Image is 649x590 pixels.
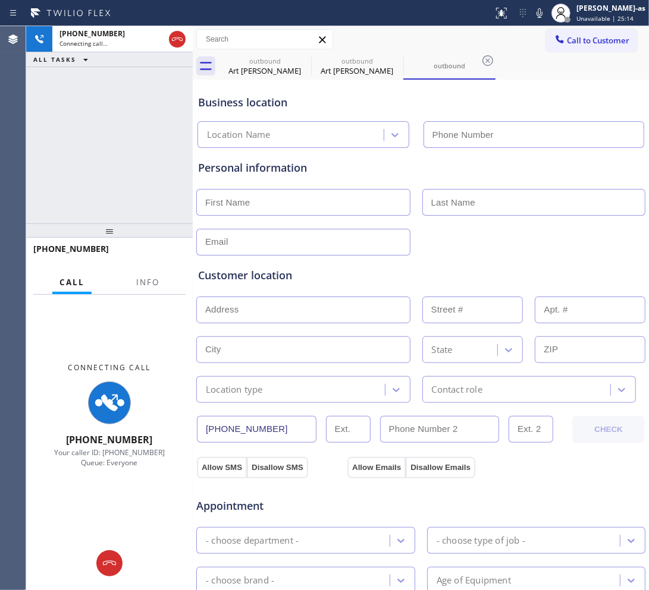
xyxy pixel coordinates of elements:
[52,271,92,294] button: Call
[206,573,274,587] div: - choose brand -
[432,343,453,356] div: State
[196,189,410,216] input: First Name
[197,30,333,49] input: Search
[198,267,644,283] div: Customer location
[567,35,629,46] span: Call to Customer
[380,416,500,443] input: Phone Number 2
[33,243,109,254] span: [PHONE_NUMBER]
[509,416,553,443] input: Ext. 2
[54,447,165,468] span: Your caller ID: [PHONE_NUMBER] Queue: Everyone
[220,56,310,65] div: outbound
[312,53,402,80] div: Art Ibarra
[197,416,316,443] input: Phone Number
[406,457,475,478] button: Disallow Emails
[206,534,299,547] div: - choose department -
[67,433,153,446] span: [PHONE_NUMBER]
[422,296,523,323] input: Street #
[220,53,310,80] div: Art Ibarra
[96,550,123,576] button: Hang up
[169,31,186,48] button: Hang up
[220,65,310,76] div: Art [PERSON_NAME]
[535,336,645,363] input: ZIP
[206,383,263,396] div: Location type
[33,55,76,64] span: ALL TASKS
[535,296,645,323] input: Apt. #
[546,29,637,52] button: Call to Customer
[432,383,482,396] div: Contact role
[437,534,525,547] div: - choose type of job -
[196,498,344,514] span: Appointment
[424,121,645,148] input: Phone Number
[59,29,125,39] span: [PHONE_NUMBER]
[68,362,151,373] span: Connecting Call
[247,457,308,478] button: Disallow SMS
[312,56,402,65] div: outbound
[59,277,84,288] span: Call
[26,52,100,67] button: ALL TASKS
[197,457,247,478] button: Allow SMS
[59,39,108,48] span: Connecting call…
[198,160,644,176] div: Personal information
[198,94,644,111] div: Business location
[531,5,548,21] button: Mute
[326,416,371,443] input: Ext.
[136,277,159,288] span: Info
[437,573,511,587] div: Age of Equipment
[207,128,271,142] div: Location Name
[196,336,410,363] input: City
[347,457,406,478] button: Allow Emails
[129,271,167,294] button: Info
[405,61,494,70] div: outbound
[576,3,645,13] div: [PERSON_NAME]-as
[196,296,410,323] input: Address
[196,229,410,255] input: Email
[576,14,634,23] span: Unavailable | 25:14
[572,416,645,443] button: CHECK
[312,65,402,76] div: Art [PERSON_NAME]
[422,189,646,216] input: Last Name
